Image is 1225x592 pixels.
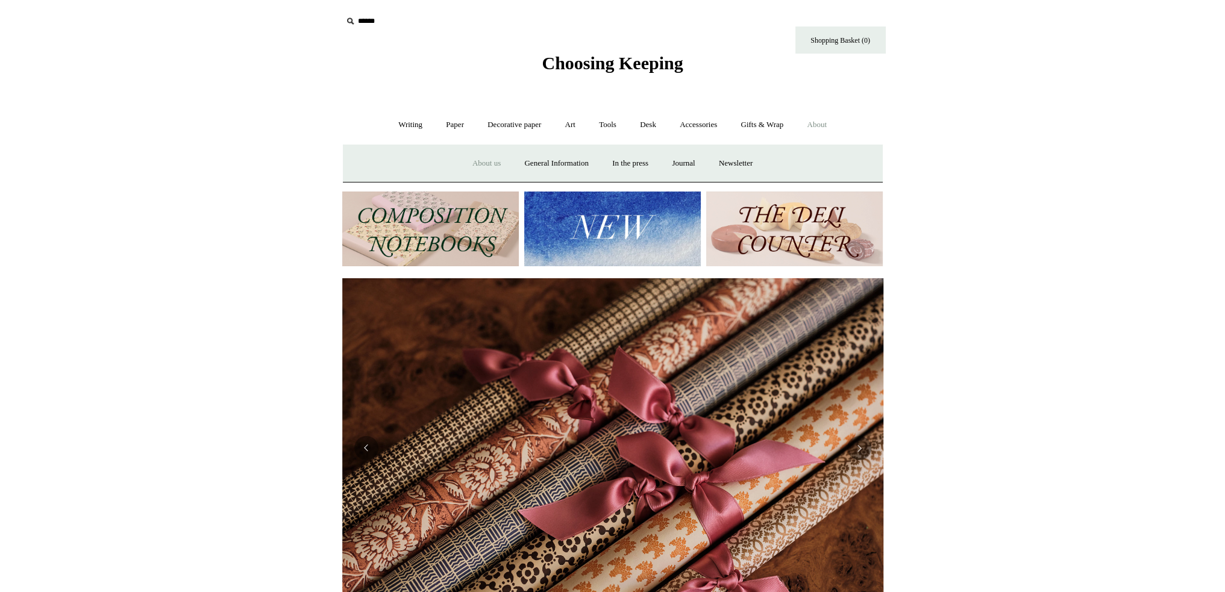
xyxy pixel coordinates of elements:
a: Tools [588,109,627,141]
a: Newsletter [708,148,763,179]
a: Shopping Basket (0) [795,26,886,54]
a: Accessories [669,109,728,141]
a: Choosing Keeping [542,63,683,71]
a: Decorative paper [477,109,552,141]
span: Choosing Keeping [542,53,683,73]
button: Previous [354,436,378,460]
a: Paper [435,109,475,141]
a: In the press [601,148,659,179]
a: Writing [387,109,433,141]
a: Desk [629,109,667,141]
a: General Information [513,148,599,179]
button: Next [847,436,871,460]
img: New.jpg__PID:f73bdf93-380a-4a35-bcfe-7823039498e1 [524,192,701,267]
img: The Deli Counter [706,192,883,267]
a: Art [554,109,586,141]
a: About [796,109,838,141]
a: About us [462,148,512,179]
img: 202302 Composition ledgers.jpg__PID:69722ee6-fa44-49dd-a067-31375e5d54ec [342,192,519,267]
a: Gifts & Wrap [730,109,794,141]
a: Journal [661,148,706,179]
